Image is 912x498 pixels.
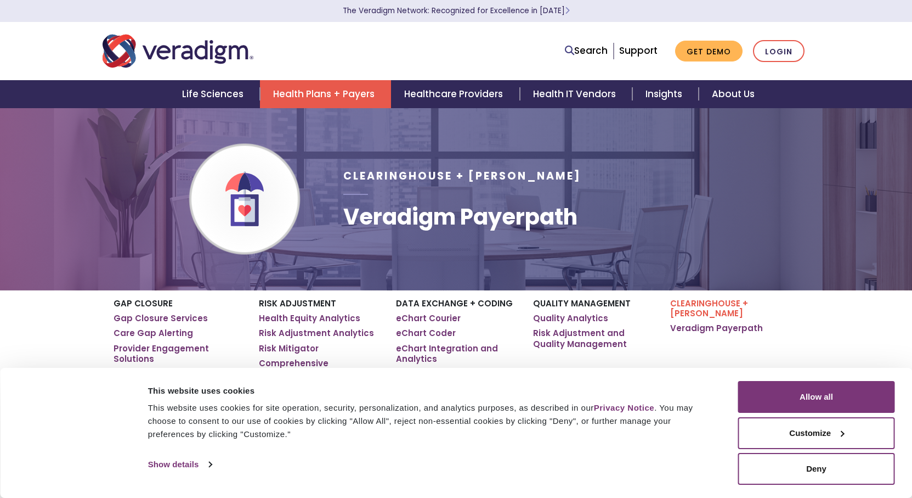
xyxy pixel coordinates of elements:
[114,328,193,339] a: Care Gap Alerting
[148,401,713,441] div: This website uses cookies for site operation, security, personalization, and analytics purposes, ...
[565,5,570,16] span: Learn More
[169,80,260,108] a: Life Sciences
[114,313,208,324] a: Gap Closure Services
[565,43,608,58] a: Search
[619,44,658,57] a: Support
[699,80,768,108] a: About Us
[396,313,461,324] a: eChart Courier
[148,384,713,398] div: This website uses cookies
[114,343,242,365] a: Provider Engagement Solutions
[520,80,632,108] a: Health IT Vendors
[738,381,895,413] button: Allow all
[632,80,699,108] a: Insights
[103,33,253,69] img: Veradigm logo
[259,343,319,354] a: Risk Mitigator
[259,328,374,339] a: Risk Adjustment Analytics
[148,456,212,473] a: Show details
[753,40,805,63] a: Login
[738,453,895,485] button: Deny
[259,313,360,324] a: Health Equity Analytics
[594,403,654,412] a: Privacy Notice
[343,5,570,16] a: The Veradigm Network: Recognized for Excellence in [DATE]Learn More
[343,204,581,230] h1: Veradigm Payerpath
[675,41,743,62] a: Get Demo
[533,328,654,349] a: Risk Adjustment and Quality Management
[738,417,895,449] button: Customize
[396,328,456,339] a: eChart Coder
[391,80,519,108] a: Healthcare Providers
[533,313,608,324] a: Quality Analytics
[343,169,581,183] span: Clearinghouse + [PERSON_NAME]
[259,358,379,379] a: Comprehensive Submissions
[670,323,763,334] a: Veradigm Payerpath
[260,80,391,108] a: Health Plans + Payers
[396,343,517,365] a: eChart Integration and Analytics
